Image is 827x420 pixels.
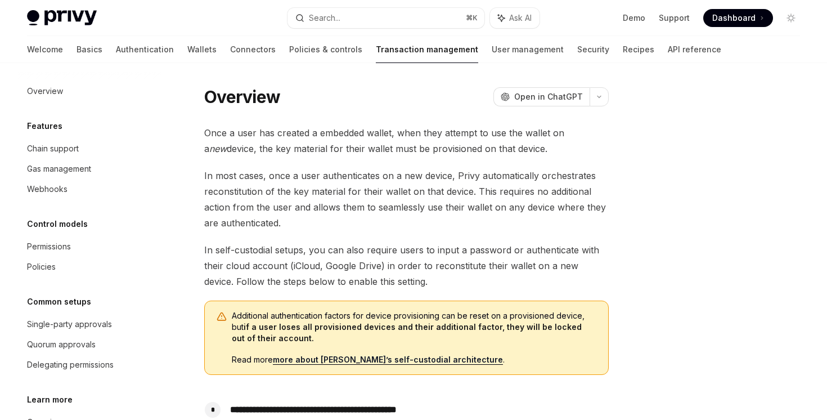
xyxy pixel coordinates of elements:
[27,217,88,231] h5: Control models
[27,84,63,98] div: Overview
[204,87,280,107] h1: Overview
[232,310,597,344] span: Additional authentication factors for device provisioning can be reset on a provisioned device, but
[273,355,503,365] a: more about [PERSON_NAME]’s self-custodial architecture
[18,179,162,199] a: Webhooks
[514,91,583,102] span: Open in ChatGPT
[204,125,609,157] span: Once a user has created a embedded wallet, when they attempt to use the wallet on a device, the k...
[287,8,484,28] button: Search...⌘K
[490,8,540,28] button: Ask AI
[27,119,62,133] h5: Features
[232,354,597,365] span: Read more .
[27,318,112,331] div: Single-party approvals
[209,143,227,154] em: new
[623,36,654,63] a: Recipes
[27,295,91,309] h5: Common setups
[623,12,645,24] a: Demo
[204,242,609,289] span: In self-custodial setups, you can also require users to input a password or authenticate with the...
[27,142,79,155] div: Chain support
[27,182,68,196] div: Webhooks
[782,9,800,27] button: Toggle dark mode
[27,10,97,26] img: light logo
[577,36,609,63] a: Security
[27,240,71,253] div: Permissions
[376,36,478,63] a: Transaction management
[668,36,721,63] a: API reference
[289,36,362,63] a: Policies & controls
[659,12,690,24] a: Support
[309,11,340,25] div: Search...
[27,393,73,406] h5: Learn more
[18,236,162,257] a: Permissions
[492,36,564,63] a: User management
[204,168,609,231] span: In most cases, once a user authenticates on a new device, Privy automatically orchestrates recons...
[703,9,773,27] a: Dashboard
[216,311,227,323] svg: Warning
[27,338,96,351] div: Quorum approvals
[493,87,590,106] button: Open in ChatGPT
[509,12,532,24] span: Ask AI
[187,36,217,63] a: Wallets
[18,355,162,375] a: Delegating permissions
[18,314,162,334] a: Single-party approvals
[77,36,102,63] a: Basics
[18,334,162,355] a: Quorum approvals
[27,358,114,372] div: Delegating permissions
[232,322,582,343] strong: if a user loses all provisioned devices and their additional factor, they will be locked out of t...
[27,260,56,274] div: Policies
[230,36,276,63] a: Connectors
[18,81,162,101] a: Overview
[27,36,63,63] a: Welcome
[18,138,162,159] a: Chain support
[466,14,478,23] span: ⌘ K
[18,257,162,277] a: Policies
[116,36,174,63] a: Authentication
[27,162,91,176] div: Gas management
[712,12,756,24] span: Dashboard
[18,159,162,179] a: Gas management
